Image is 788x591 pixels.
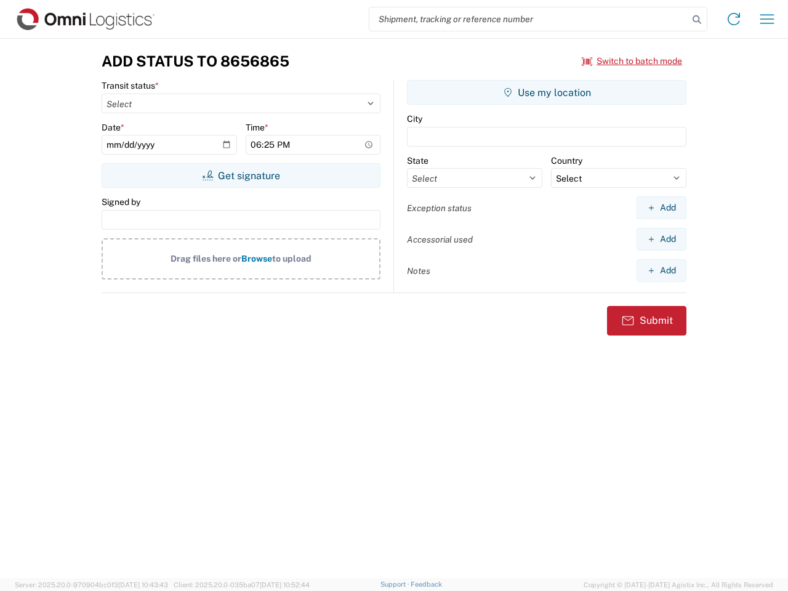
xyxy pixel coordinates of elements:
[171,254,241,263] span: Drag files here or
[411,581,442,588] a: Feedback
[637,196,686,219] button: Add
[174,581,310,589] span: Client: 2025.20.0-035ba07
[102,52,289,70] h3: Add Status to 8656865
[260,581,310,589] span: [DATE] 10:52:44
[272,254,312,263] span: to upload
[407,113,422,124] label: City
[15,581,168,589] span: Server: 2025.20.0-970904bc0f3
[551,155,582,166] label: Country
[380,581,411,588] a: Support
[102,122,124,133] label: Date
[102,80,159,91] label: Transit status
[102,196,140,207] label: Signed by
[607,306,686,336] button: Submit
[582,51,682,71] button: Switch to batch mode
[637,259,686,282] button: Add
[102,163,380,188] button: Get signature
[637,228,686,251] button: Add
[407,203,472,214] label: Exception status
[407,234,473,245] label: Accessorial used
[407,155,428,166] label: State
[584,579,773,590] span: Copyright © [DATE]-[DATE] Agistix Inc., All Rights Reserved
[246,122,268,133] label: Time
[118,581,168,589] span: [DATE] 10:43:43
[407,265,430,276] label: Notes
[241,254,272,263] span: Browse
[407,80,686,105] button: Use my location
[369,7,688,31] input: Shipment, tracking or reference number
